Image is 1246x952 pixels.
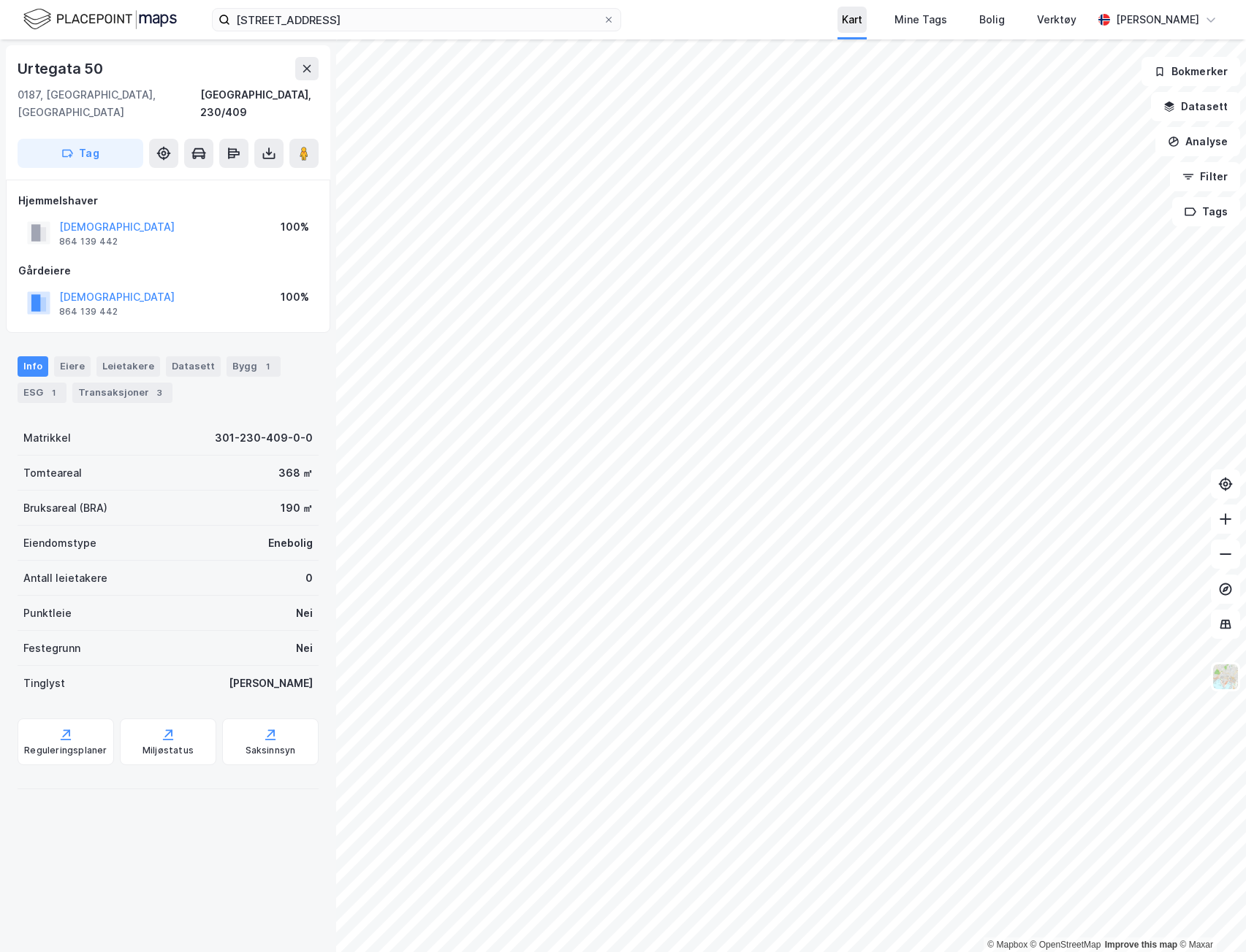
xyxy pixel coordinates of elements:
[23,534,96,552] div: Eiendomstype
[1155,127,1240,156] button: Analyse
[59,236,118,247] div: 864 139 442
[18,356,48,377] div: Info
[18,192,318,210] div: Hjemmelshaver
[268,534,313,552] div: Enebolig
[296,640,313,657] div: Nei
[296,604,313,622] div: Nei
[278,464,313,482] div: 368 ㎡
[59,306,118,318] div: 864 139 442
[227,356,281,377] div: Bygg
[1030,940,1101,950] a: OpenStreetMap
[143,745,194,756] div: Miljøstatus
[1141,57,1240,86] button: Bokmerker
[229,675,313,692] div: [PERSON_NAME]
[1170,162,1240,191] button: Filter
[23,7,177,32] img: logo.f888ab2527a4732fd821a326f86c7f29.svg
[1212,663,1239,691] img: Z
[18,139,143,168] button: Tag
[1173,882,1246,952] iframe: Chat Widget
[1037,11,1076,28] div: Verktøy
[46,385,61,400] div: 1
[23,640,80,657] div: Festegrunn
[23,499,107,517] div: Bruksareal (BRA)
[23,675,65,692] div: Tinglyst
[166,356,221,377] div: Datasett
[23,429,71,447] div: Matrikkel
[260,359,275,374] div: 1
[23,604,72,622] div: Punktleie
[246,745,296,756] div: Saksinnsyn
[54,356,91,377] div: Eiere
[894,11,947,28] div: Mine Tags
[23,569,107,587] div: Antall leietakere
[1173,882,1246,952] div: Kontrollprogram for chat
[18,383,67,403] div: ESG
[987,940,1027,950] a: Mapbox
[281,288,309,306] div: 100%
[1105,940,1177,950] a: Improve this map
[23,464,82,482] div: Tomteareal
[305,569,313,587] div: 0
[96,356,160,377] div: Leietakere
[24,745,107,756] div: Reguleringsplaner
[152,385,167,400] div: 3
[281,218,309,236] div: 100%
[281,499,313,517] div: 190 ㎡
[979,11,1005,28] div: Bolig
[1116,11,1199,28] div: [PERSON_NAME]
[200,86,319,121] div: [GEOGRAPHIC_DATA], 230/409
[1151,92,1240,121] button: Datasett
[18,86,200,121] div: 0187, [GEOGRAPHIC_DATA], [GEOGRAPHIC_DATA]
[1172,197,1240,226] button: Tags
[230,9,603,31] input: Søk på adresse, matrikkel, gårdeiere, leietakere eller personer
[72,383,172,403] div: Transaksjoner
[842,11,862,28] div: Kart
[18,262,318,280] div: Gårdeiere
[18,57,106,80] div: Urtegata 50
[215,429,313,447] div: 301-230-409-0-0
